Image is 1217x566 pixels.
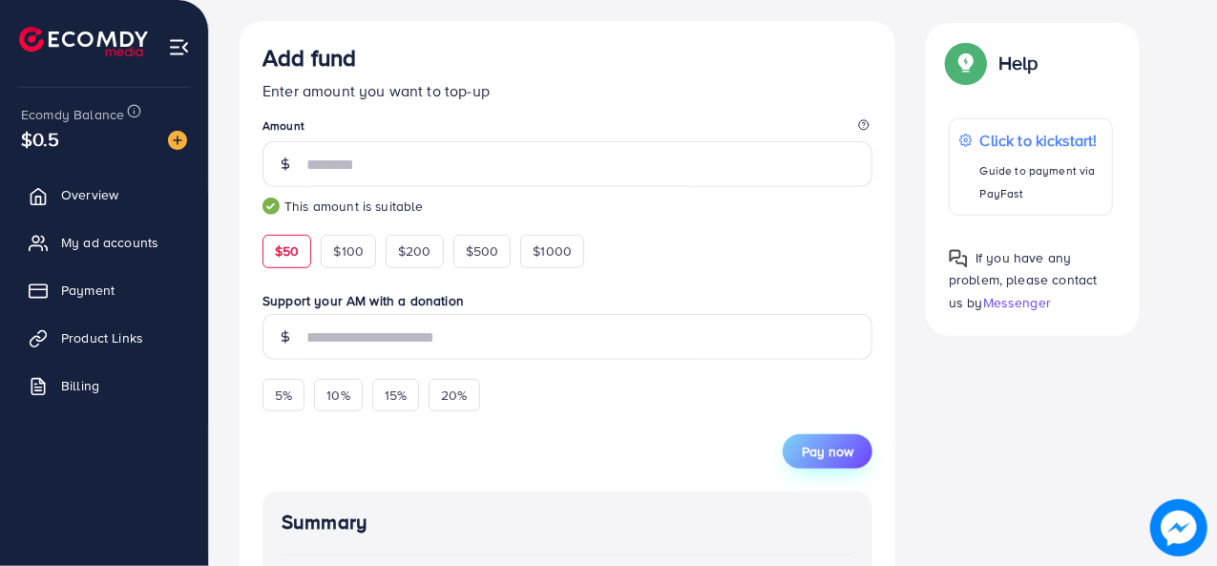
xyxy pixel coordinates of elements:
p: Guide to payment via PayFast [980,159,1102,205]
span: Ecomdy Balance [21,105,124,124]
span: 10% [326,386,349,405]
button: Pay now [783,434,872,469]
img: image [168,131,187,150]
span: Overview [61,185,118,204]
span: 20% [441,386,467,405]
a: Payment [14,271,194,309]
span: $50 [275,241,299,261]
span: $0.5 [21,125,60,153]
span: Messenger [983,292,1051,311]
small: This amount is suitable [262,197,872,216]
span: If you have any problem, please contact us by [949,248,1098,311]
img: logo [19,27,148,56]
span: 5% [275,386,292,405]
a: Overview [14,176,194,214]
img: Popup guide [949,46,983,80]
a: Billing [14,367,194,405]
p: Enter amount you want to top-up [262,79,872,102]
h3: Add fund [262,44,356,72]
h4: Summary [282,511,853,535]
a: My ad accounts [14,223,194,262]
p: Help [998,52,1039,74]
span: Product Links [61,328,143,347]
span: $100 [333,241,364,261]
span: My ad accounts [61,233,158,252]
p: Click to kickstart! [980,129,1102,152]
a: Product Links [14,319,194,357]
label: Support your AM with a donation [262,291,872,310]
legend: Amount [262,117,872,141]
span: 15% [385,386,407,405]
span: Pay now [802,442,853,461]
span: $500 [466,241,499,261]
img: image [1151,500,1207,556]
img: menu [168,36,190,58]
span: $200 [398,241,431,261]
span: Payment [61,281,115,300]
span: Billing [61,376,99,395]
img: Popup guide [949,249,968,268]
img: guide [262,198,280,215]
span: $1000 [533,241,572,261]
